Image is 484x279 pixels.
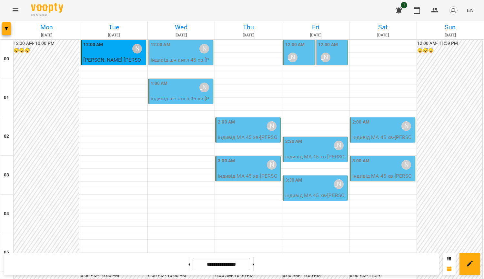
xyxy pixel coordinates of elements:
[8,3,23,18] button: Menu
[417,40,482,47] h6: 12:00 AM - 11:59 PM
[352,134,413,149] p: індивід МА 45 хв - [PERSON_NAME]
[350,22,415,32] h6: Sat
[149,22,214,32] h6: Wed
[318,41,338,48] label: 12:00 AM
[4,249,9,256] h6: 05
[31,13,63,17] span: For Business
[199,83,209,92] div: Курбанова Софія
[449,6,458,15] img: avatar_s.png
[318,65,346,95] p: індивід шч англ 45 хв - [PERSON_NAME]
[321,53,330,62] div: Курбанова Софія
[199,44,209,54] div: Курбанова Софія
[216,32,281,38] h6: [DATE]
[14,22,79,32] h6: Mon
[464,4,476,16] button: EN
[467,7,474,14] span: EN
[81,32,146,38] h6: [DATE]
[350,32,415,38] h6: [DATE]
[14,32,79,38] h6: [DATE]
[401,121,411,131] div: Курбанова Софія
[352,157,369,164] label: 3:00 AM
[83,57,141,71] span: [PERSON_NAME] [PERSON_NAME]
[4,94,9,101] h6: 01
[151,41,170,48] label: 12:00 AM
[401,160,411,170] div: Курбанова Софія
[151,95,212,110] p: індивід шч англ 45 хв - [PERSON_NAME]
[401,2,407,8] span: 1
[4,172,9,179] h6: 03
[14,40,79,47] h6: 12:00 AM - 10:00 PM
[132,44,142,54] div: Курбанова Софія
[4,133,9,140] h6: 02
[418,32,483,38] h6: [DATE]
[14,47,79,54] h6: 😴😴😴
[283,32,348,38] h6: [DATE]
[285,65,313,103] p: індивід шч англ 45 хв - [PERSON_NAME] [PERSON_NAME]
[267,121,277,131] div: Курбанова Софія
[4,210,9,217] h6: 04
[267,160,277,170] div: Курбанова Софія
[418,22,483,32] h6: Sun
[285,41,305,48] label: 12:00 AM
[151,80,168,87] label: 1:00 AM
[285,153,346,168] p: індивід МА 45 хв - [PERSON_NAME]
[218,134,279,149] p: індивід МА 45 хв - [PERSON_NAME]
[81,22,146,32] h6: Tue
[218,157,235,164] label: 3:00 AM
[417,47,482,54] h6: 😴😴😴
[149,32,214,38] h6: [DATE]
[285,192,346,207] p: індивід МА 45 хв - [PERSON_NAME]
[4,55,9,63] h6: 00
[285,138,302,145] label: 2:30 AM
[288,53,297,62] div: Курбанова Софія
[285,177,302,184] label: 3:30 AM
[334,179,344,189] div: Курбанова Софія
[83,41,103,48] label: 12:00 AM
[334,141,344,150] div: Курбанова Софія
[151,56,212,71] p: індивід шч англ 45 хв - [PERSON_NAME]
[218,172,279,187] p: індивід МА 45 хв - [PERSON_NAME]
[31,3,63,13] img: Voopty Logo
[216,22,281,32] h6: Thu
[352,119,369,126] label: 2:00 AM
[218,119,235,126] label: 2:00 AM
[352,172,413,187] p: індивід МА 45 хв - [PERSON_NAME]
[283,22,348,32] h6: Fri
